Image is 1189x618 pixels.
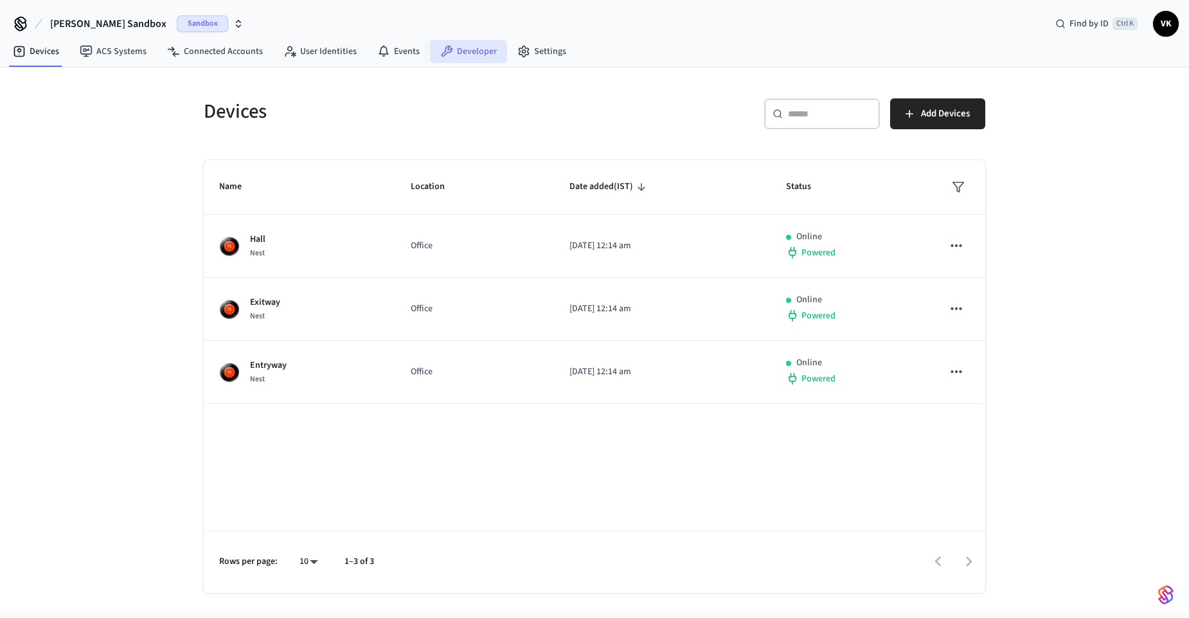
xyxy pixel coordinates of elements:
a: Events [367,40,430,63]
p: [DATE] 12:14 am [569,365,755,379]
a: User Identities [273,40,367,63]
p: Office [411,302,539,316]
a: Settings [507,40,577,63]
span: Nest [250,374,265,385]
p: Office [411,365,539,379]
span: Powered [801,309,836,322]
p: Exitway [250,296,280,309]
p: [DATE] 12:14 am [569,302,755,316]
p: Entryway [250,359,287,372]
p: Office [411,239,539,253]
span: Location [411,177,461,197]
span: VK [1154,12,1177,35]
span: [PERSON_NAME] Sandbox [50,16,166,32]
p: Online [796,356,822,370]
button: Add Devices [890,98,985,129]
span: Add Devices [921,105,970,122]
span: Nest [250,311,265,322]
span: Find by ID [1069,17,1109,30]
a: Connected Accounts [157,40,273,63]
h5: Devices [204,98,587,125]
img: SeamLogoGradient.69752ec5.svg [1158,585,1174,605]
a: ACS Systems [69,40,157,63]
span: Name [219,177,258,197]
span: Sandbox [177,15,228,32]
span: Nest [250,248,265,259]
img: nest_learning_thermostat [219,362,240,383]
p: Online [796,230,822,244]
p: Online [796,293,822,307]
p: 1–3 of 3 [344,555,374,568]
span: Status [786,177,828,197]
span: Powered [801,246,836,259]
span: Date added(IST) [569,177,650,197]
div: 10 [293,552,324,571]
span: Powered [801,372,836,385]
div: Find by IDCtrl K [1045,12,1148,35]
p: Hall [250,233,265,246]
a: Devices [3,40,69,63]
img: nest_learning_thermostat [219,236,240,257]
span: Ctrl K [1113,17,1138,30]
a: Developer [430,40,507,63]
p: [DATE] 12:14 am [569,239,755,253]
button: VK [1153,11,1179,37]
p: Rows per page: [219,555,278,568]
img: nest_learning_thermostat [219,299,240,320]
table: sticky table [204,160,985,404]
